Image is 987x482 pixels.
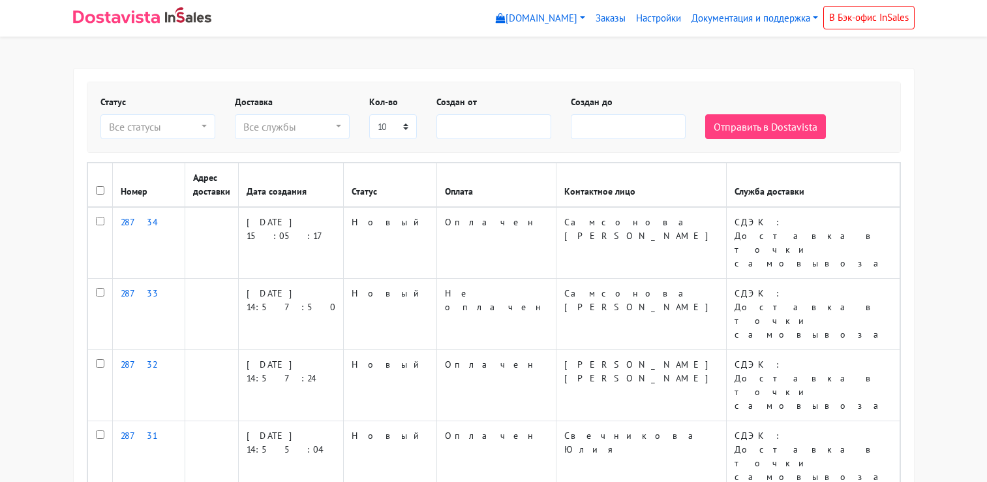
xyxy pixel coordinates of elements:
[571,95,613,109] label: Создан до
[343,350,436,421] td: Новый
[238,279,343,350] td: [DATE] 14:57:50
[185,163,238,208] th: Адрес доставки
[121,430,157,442] a: 28731
[686,6,823,31] a: Документация и поддержка
[235,114,350,139] button: Все службы
[556,163,726,208] th: Контактное лицо
[705,114,826,139] button: Отправить в Dostavista
[556,279,726,350] td: Самсонова [PERSON_NAME]
[238,207,343,279] td: [DATE] 15:05:17
[823,6,915,29] a: В Бэк-офис InSales
[343,279,436,350] td: Новый
[590,6,631,31] a: Заказы
[556,350,726,421] td: [PERSON_NAME] [PERSON_NAME]
[631,6,686,31] a: Настройки
[100,114,215,139] button: Все статусы
[121,287,159,299] a: 28733
[726,350,900,421] td: СДЭК: Доставка в точки самовывоза
[100,95,126,109] label: Статус
[109,119,199,135] div: Все статусы
[436,163,556,208] th: Оплата
[343,207,436,279] td: Новый
[121,216,158,228] a: 28734
[238,163,343,208] th: Дата создания
[343,163,436,208] th: Статус
[726,207,900,279] td: СДЭК: Доставка в точки самовывоза
[121,359,157,370] a: 28732
[369,95,398,109] label: Кол-во
[726,279,900,350] td: СДЭК: Доставка в точки самовывоза
[112,163,185,208] th: Номер
[556,207,726,279] td: Самсонова [PERSON_NAME]
[436,279,556,350] td: Не оплачен
[73,10,160,24] img: Dostavista - срочная курьерская служба доставки
[436,95,477,109] label: Создан от
[243,119,333,135] div: Все службы
[436,207,556,279] td: Оплачен
[726,163,900,208] th: Служба доставки
[238,350,343,421] td: [DATE] 14:57:24
[165,7,212,23] img: InSales
[491,6,590,31] a: [DOMAIN_NAME]
[436,350,556,421] td: Оплачен
[235,95,273,109] label: Доставка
